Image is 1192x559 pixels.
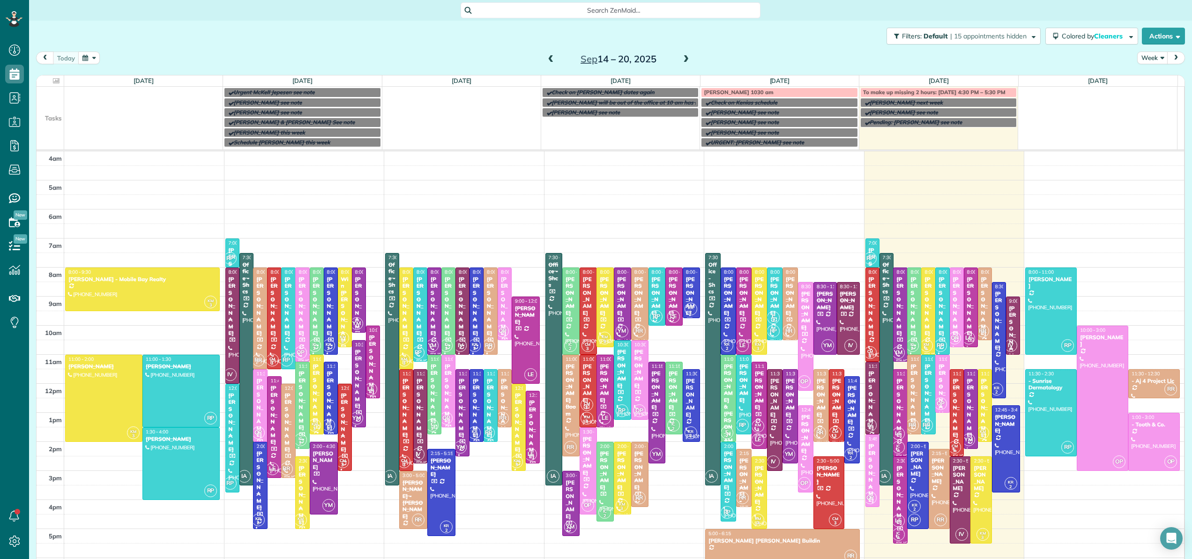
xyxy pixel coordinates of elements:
[840,283,865,290] span: 8:30 - 11:00
[1142,28,1185,45] button: Actions
[976,325,989,337] span: RR
[685,276,697,316] div: [PERSON_NAME]
[924,363,932,424] div: [PERSON_NAME]
[566,356,591,362] span: 11:00 - 2:30
[350,317,363,330] span: YM
[599,363,611,403] div: [PERSON_NAME]
[565,344,576,353] small: 2
[256,276,264,336] div: [PERSON_NAME]
[902,32,922,40] span: Filters:
[950,32,1027,40] span: | 15 appointments hidden
[583,356,608,362] span: 11:00 - 1:30
[634,349,646,389] div: [PERSON_NAME]
[995,283,1021,290] span: 8:30 - 12:30
[459,269,484,275] span: 8:00 - 11:00
[256,269,282,275] span: 8:00 - 11:30
[708,261,718,295] div: Office - Shcs
[633,325,646,337] span: RR
[473,269,498,275] span: 8:00 - 11:00
[882,28,1041,45] a: Filters: Default | 15 appointments hidden
[68,269,91,275] span: 8:00 - 9:30
[939,269,964,275] span: 8:00 - 11:00
[981,371,1006,377] span: 11:30 - 2:00
[327,363,352,369] span: 11:15 - 1:45
[688,305,693,310] span: KR
[910,276,918,336] div: [PERSON_NAME]
[233,119,355,126] span: [PERSON_NAME] & [PERSON_NAME] See note
[323,344,335,353] small: 2
[967,269,992,275] span: 8:00 - 10:45
[887,28,1041,45] button: Filters: Default | 15 appointments hidden
[313,363,321,424] div: [PERSON_NAME]
[430,363,439,424] div: [PERSON_NAME]
[817,371,842,377] span: 11:30 - 2:00
[1028,269,1054,275] span: 8:00 - 11:00
[910,363,918,424] div: [PERSON_NAME]
[724,356,749,362] span: 11:00 - 2:00
[1009,305,1017,365] div: [PERSON_NAME]
[896,378,904,438] div: [PERSON_NAME]
[292,77,313,84] a: [DATE]
[487,371,512,377] span: 11:30 - 2:00
[896,371,922,377] span: 11:30 - 2:30
[724,269,749,275] span: 8:00 - 11:00
[224,252,237,265] span: RP
[388,254,411,261] span: 7:30 - 3:30
[327,269,352,275] span: 8:00 - 11:00
[755,342,761,347] span: KM
[1028,378,1074,391] div: - Sunrise Dermatology
[848,378,873,384] span: 11:45 - 2:45
[995,291,1003,351] div: [PERSON_NAME]
[355,349,363,409] div: [PERSON_NAME]
[568,342,572,347] span: IC
[459,371,484,377] span: 11:30 - 2:30
[487,269,512,275] span: 8:00 - 11:00
[585,342,591,347] span: CM
[869,240,891,246] span: 7:00 - 8:00
[863,89,1006,96] span: To make up missing 2 hours: [DATE] 4:30 PM – 5:30 PM
[832,371,857,377] span: 11:30 - 2:00
[473,371,498,377] span: 11:30 - 2:00
[417,371,442,377] span: 11:30 - 2:45
[431,269,456,275] span: 8:00 - 11:00
[1028,276,1074,290] div: [PERSON_NAME]
[723,276,733,316] div: [PERSON_NAME]
[967,371,992,377] span: 11:30 - 2:15
[710,119,779,126] span: [PERSON_NAME] see note
[785,276,795,316] div: [PERSON_NAME]
[924,356,950,362] span: 11:00 - 1:45
[868,370,877,431] div: [PERSON_NAME]
[892,346,905,359] span: YM
[355,342,380,348] span: 10:30 - 1:30
[870,119,962,126] span: Pending: [PERSON_NAME] see note
[340,334,346,339] span: KM
[514,305,537,325] div: [PERSON_NAME]
[1062,32,1126,40] span: Colored by
[1005,339,1017,352] span: IV
[948,332,961,344] span: OP
[844,339,857,352] span: IV
[924,269,950,275] span: 8:00 - 11:00
[864,252,877,265] span: RP
[816,291,834,311] div: [PERSON_NAME]
[229,269,254,275] span: 8:00 - 12:00
[496,325,509,337] span: OP
[482,339,495,352] span: RR
[313,342,316,347] span: IC
[444,276,453,336] div: [PERSON_NAME]
[417,269,442,275] span: 8:00 - 11:15
[617,349,628,389] div: [PERSON_NAME]
[652,269,677,275] span: 8:00 - 10:00
[785,378,795,418] div: [PERSON_NAME]
[582,344,594,353] small: 3
[786,269,811,275] span: 8:00 - 10:30
[770,371,796,377] span: 11:30 - 3:00
[921,344,932,353] small: 3
[755,363,780,369] span: 11:15 - 2:15
[962,332,975,344] span: LE
[1094,32,1124,40] span: Cleaners
[337,337,349,346] small: 3
[416,378,425,438] div: [PERSON_NAME]
[208,298,214,303] span: KM
[309,344,320,353] small: 2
